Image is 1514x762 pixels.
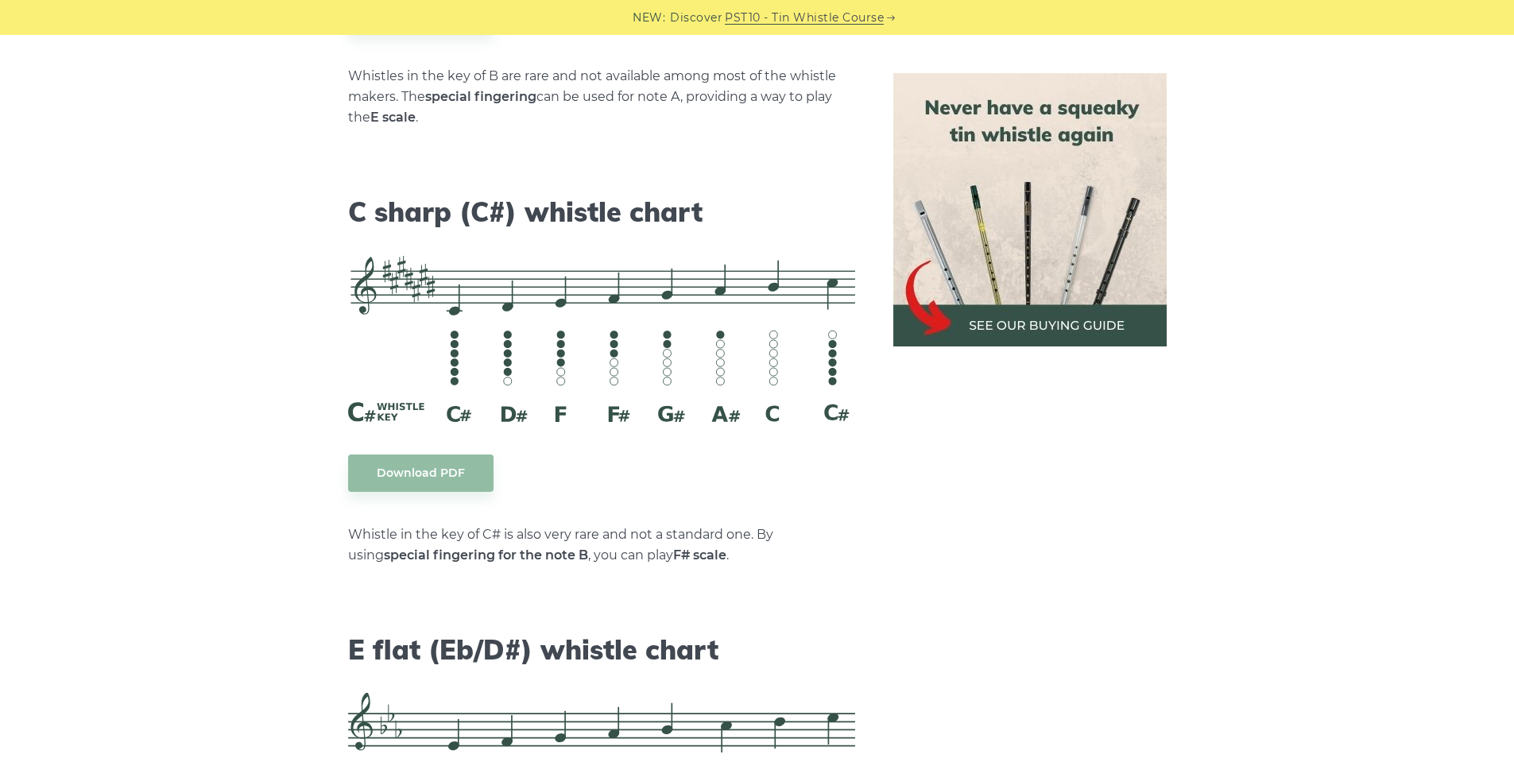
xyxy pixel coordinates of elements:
img: C sharp (C#) Whistle Fingering Chart And Notes [348,256,855,422]
a: Download PDF [348,454,494,492]
h2: E flat (Eb/D#) whistle chart [348,634,855,667]
a: PST10 - Tin Whistle Course [725,9,884,27]
strong: special fingering for the note B [384,547,588,563]
strong: E scale [370,110,416,125]
strong: special fingering [425,89,536,104]
span: Discover [670,9,722,27]
img: tin whistle buying guide [893,73,1167,346]
p: Whistle in the key of C# is also very rare and not a standard one. By using , you can play . [348,524,855,566]
h2: C sharp (C#) whistle chart [348,196,855,229]
strong: F# scale [673,547,726,563]
span: NEW: [633,9,665,27]
p: Whistles in the key of B are rare and not available among most of the whistle makers. The can be ... [348,66,855,128]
